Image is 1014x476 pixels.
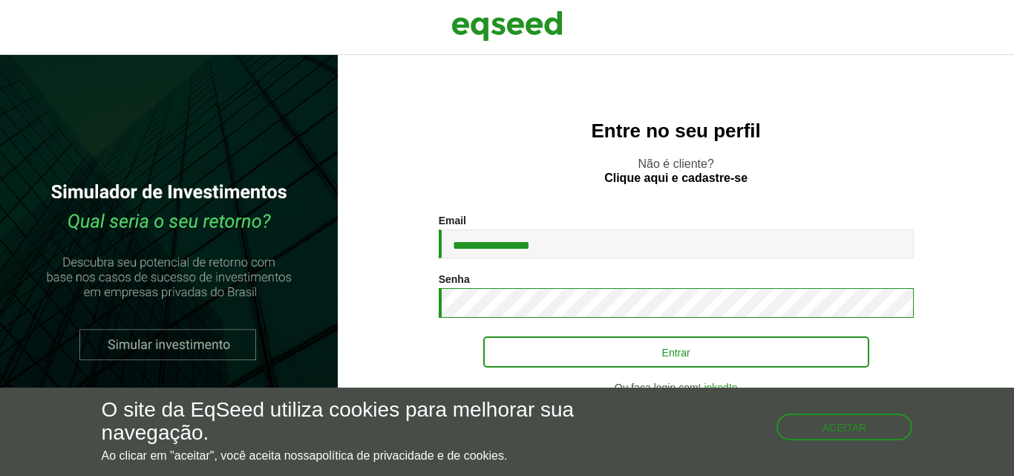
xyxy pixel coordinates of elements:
div: Ou faça login com [439,382,914,393]
button: Entrar [483,336,869,368]
h5: O site da EqSeed utiliza cookies para melhorar sua navegação. [102,399,589,445]
label: Email [439,215,466,226]
p: Não é cliente? [367,157,984,185]
label: Senha [439,274,470,284]
img: EqSeed Logo [451,7,563,45]
a: política de privacidade e de cookies [315,450,504,462]
a: Clique aqui e cadastre-se [604,172,748,184]
a: LinkedIn [699,382,738,393]
p: Ao clicar em "aceitar", você aceita nossa . [102,449,589,463]
h2: Entre no seu perfil [367,120,984,142]
button: Aceitar [776,414,913,440]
